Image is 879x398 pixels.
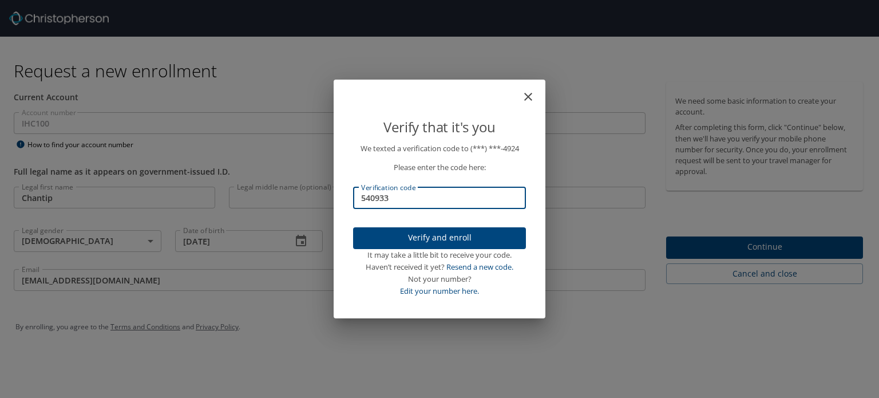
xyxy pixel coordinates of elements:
button: Verify and enroll [353,227,526,250]
span: Verify and enroll [362,231,517,245]
p: Verify that it's you [353,116,526,138]
div: Haven’t received it yet? [353,261,526,273]
div: Not your number? [353,273,526,285]
a: Resend a new code. [446,262,513,272]
p: Please enter the code here: [353,161,526,174]
p: We texted a verification code to (***) ***- 4924 [353,143,526,155]
button: close [527,84,541,98]
div: It may take a little bit to receive your code. [353,249,526,261]
a: Edit your number here. [400,286,479,296]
